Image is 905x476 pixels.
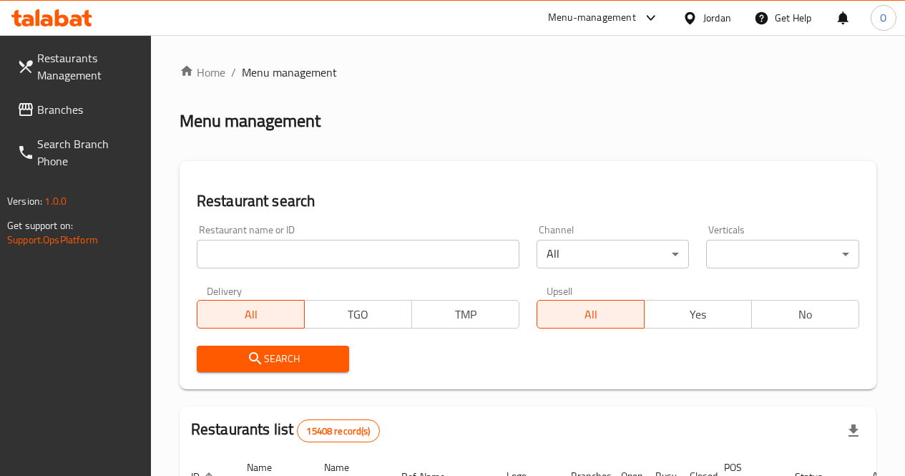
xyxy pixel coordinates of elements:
input: Search for restaurant name or ID.. [197,240,519,268]
button: TGO [304,300,412,329]
label: Upsell [547,286,573,296]
span: Restaurants Management [37,49,140,84]
span: O [880,10,886,26]
a: Search Branch Phone [6,127,151,178]
button: TMP [411,300,519,329]
h2: Menu management [180,110,321,132]
div: All [537,240,690,268]
li: / [231,64,236,81]
span: Yes [650,304,746,325]
span: All [203,304,299,325]
div: Menu-management [548,9,636,26]
a: Branches [6,92,151,127]
h2: Restaurants list [191,419,380,442]
button: Search [197,346,350,372]
span: TGO [310,304,406,325]
span: All [543,304,639,325]
span: 15408 record(s) [298,424,378,438]
button: All [537,300,645,329]
h2: Restaurant search [197,190,859,212]
span: Get support on: [7,216,73,235]
a: Support.OpsPlatform [7,230,98,249]
span: Search [208,350,338,368]
span: No [758,304,853,325]
span: TMP [418,304,514,325]
span: Branches [37,101,140,118]
span: Search Branch Phone [37,135,140,170]
nav: breadcrumb [180,64,876,81]
div: Total records count [297,419,379,442]
a: Home [180,64,225,81]
div: ​ [706,240,859,268]
span: Menu management [242,64,337,81]
div: Jordan [703,10,731,26]
button: No [751,300,859,329]
a: Restaurants Management [6,41,151,92]
button: Yes [644,300,752,329]
label: Delivery [207,286,243,296]
div: Export file [836,414,871,448]
span: 1.0.0 [44,192,67,210]
span: Version: [7,192,42,210]
button: All [197,300,305,329]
